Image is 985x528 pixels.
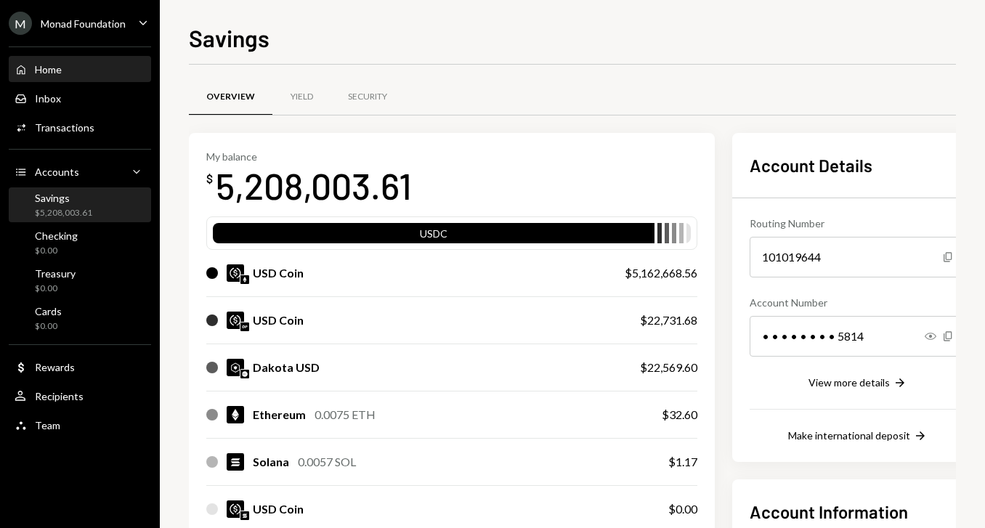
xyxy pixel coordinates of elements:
img: USDC [227,264,244,282]
div: Savings [35,192,92,204]
div: Treasury [35,267,76,280]
div: USDC [213,226,654,246]
div: $5,162,668.56 [625,264,697,282]
div: $0.00 [668,500,697,518]
h2: Account Details [750,153,965,177]
div: $ [206,171,213,186]
div: Checking [35,230,78,242]
a: Rewards [9,354,151,380]
a: Team [9,412,151,438]
a: Overview [189,79,272,116]
a: Inbox [9,85,151,111]
div: Team [35,419,60,431]
div: $0.00 [35,283,76,295]
div: M [9,12,32,35]
div: 101019644 [750,237,965,277]
img: ETH [227,406,244,423]
img: base-mainnet [240,370,249,378]
div: Routing Number [750,216,965,231]
a: Cards$0.00 [9,301,151,336]
div: $0.00 [35,245,78,257]
div: Overview [206,91,255,103]
div: USD Coin [253,500,304,518]
a: Treasury$0.00 [9,263,151,298]
div: $22,731.68 [640,312,697,329]
div: USD Coin [253,264,304,282]
div: Ethereum [253,406,306,423]
div: Transactions [35,121,94,134]
img: optimism-mainnet [240,322,249,331]
div: $32.60 [662,406,697,423]
div: Recipients [35,390,84,402]
div: 0.0075 ETH [315,406,376,423]
img: DKUSD [227,359,244,376]
a: Home [9,56,151,82]
div: View more details [808,376,890,389]
img: USDC [227,500,244,518]
div: $5,208,003.61 [35,207,92,219]
div: Yield [291,91,313,103]
img: USDC [227,312,244,329]
a: Accounts [9,158,151,184]
div: $1.17 [668,453,697,471]
div: My balance [206,150,412,163]
div: 0.0057 SOL [298,453,356,471]
a: Checking$0.00 [9,225,151,260]
h2: Account Information [750,500,965,524]
a: Security [331,79,405,116]
a: Savings$5,208,003.61 [9,187,151,222]
button: Make international deposit [788,429,928,444]
div: Monad Foundation [41,17,126,30]
img: solana-mainnet [240,511,249,520]
h1: Savings [189,23,269,52]
div: Account Number [750,295,965,310]
div: Home [35,63,62,76]
div: Make international deposit [788,429,910,442]
div: Dakota USD [253,359,320,376]
div: Inbox [35,92,61,105]
img: ethereum-mainnet [240,275,249,284]
div: Cards [35,305,62,317]
div: Security [348,91,387,103]
a: Transactions [9,114,151,140]
div: Solana [253,453,289,471]
div: $22,569.60 [640,359,697,376]
div: Accounts [35,166,79,178]
button: View more details [808,375,907,391]
img: SOL [227,453,244,471]
a: Recipients [9,383,151,409]
div: USD Coin [253,312,304,329]
div: • • • • • • • • 5814 [750,316,965,357]
div: 5,208,003.61 [216,163,412,208]
div: $0.00 [35,320,62,333]
a: Yield [272,79,331,116]
div: Rewards [35,361,75,373]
